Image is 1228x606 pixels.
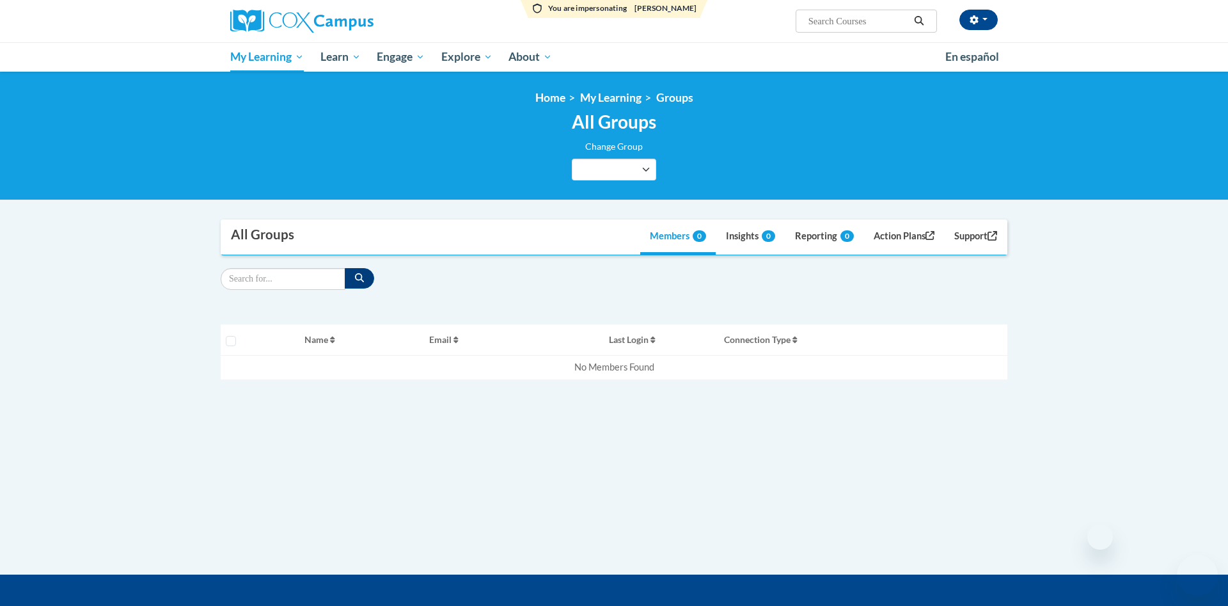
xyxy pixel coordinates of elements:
[535,91,565,104] a: Home
[693,230,706,242] span: 0
[231,227,294,243] div: All Groups
[909,13,929,29] button: Search
[226,336,236,346] input: Select all users
[572,111,656,133] h2: All Groups
[345,268,374,289] button: Search
[230,10,374,33] img: Cox Campus
[433,42,501,72] a: Explore
[368,42,433,72] a: Engage
[226,361,1002,374] div: No Members Found
[320,49,361,65] span: Learn
[937,44,1007,70] a: En español
[222,42,312,72] a: My Learning
[724,334,791,345] span: Connection Type
[656,91,693,104] a: Groups
[550,330,714,350] button: Last Login
[609,334,649,345] span: Last Login
[724,330,970,350] button: Connection Type
[211,42,1017,72] div: Main menu
[304,334,328,345] span: Name
[230,49,304,65] span: My Learning
[429,334,452,345] span: Email
[1087,524,1113,550] iframe: Close message
[377,49,425,65] span: Engage
[716,220,785,255] a: Insights0
[864,220,945,255] a: Action Plans
[429,330,540,350] button: Email
[840,230,854,242] span: 0
[640,220,716,255] a: Members0
[945,50,999,63] span: En español
[441,49,492,65] span: Explore
[221,268,345,290] input: Search
[807,13,909,29] input: Search Courses
[945,220,1007,255] a: Support
[580,91,642,104] a: My Learning
[959,10,998,30] button: Account Settings
[304,330,419,350] button: Name
[762,230,775,242] span: 0
[585,140,643,154] label: Change Group
[312,42,369,72] a: Learn
[1177,555,1218,596] iframe: Button to launch messaging window
[785,220,863,255] a: Reporting0
[508,49,552,65] span: About
[501,42,561,72] a: About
